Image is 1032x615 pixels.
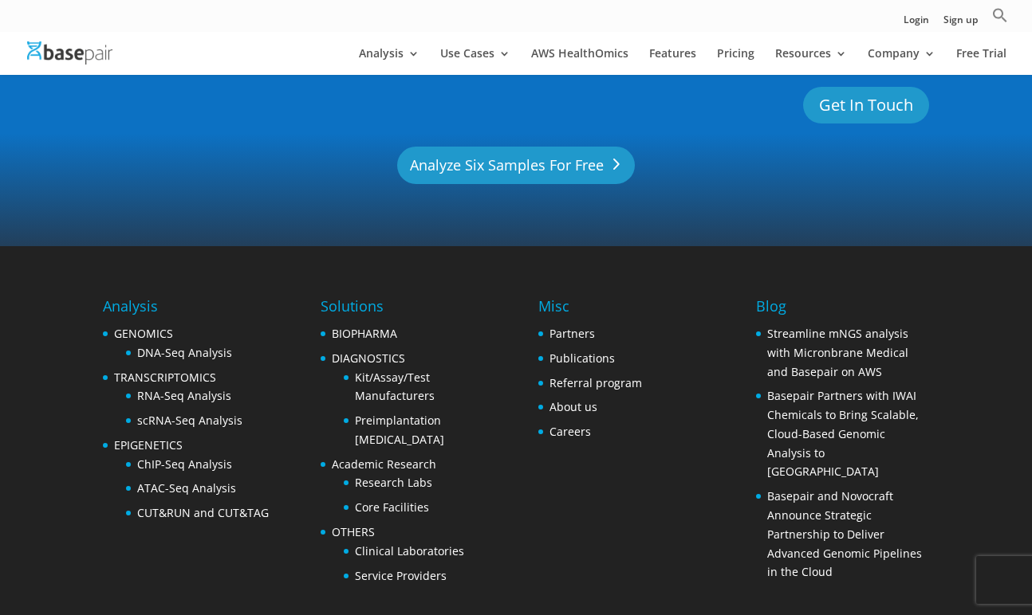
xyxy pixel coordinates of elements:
a: Use Cases [440,48,510,75]
a: Publications [549,351,615,366]
a: AWS HealthOmics [531,48,628,75]
a: Service Providers [355,568,447,583]
button: Get In Touch [803,87,929,123]
a: Research Labs [355,475,432,490]
a: ATAC-Seq Analysis [137,480,236,496]
a: scRNA-Seq Analysis [137,413,242,428]
a: Basepair and Novocraft Announce Strategic Partnership to Deliver Advanced Genomic Pipelines in th... [767,488,922,579]
a: Resources [775,48,847,75]
a: Analysis [359,48,419,75]
a: Preimplantation [MEDICAL_DATA] [355,413,444,447]
a: CUT&RUN and CUT&TAG [137,505,269,520]
a: TRANSCRIPTOMICS [114,370,216,385]
a: ChIP-Seq Analysis [137,456,232,472]
h4: Solutions [321,296,493,324]
a: Careers [549,424,591,439]
a: DNA-Seq Analysis [137,345,232,360]
a: About us [549,399,597,414]
svg: Search [992,7,1008,23]
iframe: Drift Widget Chat Controller [726,500,1013,596]
a: GENOMICS [114,326,173,341]
img: Basepair [27,41,112,65]
a: BIOPHARMA [332,326,397,341]
a: Basepair Partners with IWAI Chemicals to Bring Scalable, Cloud-Based Genomic Analysis to [GEOGRAP... [767,388,919,479]
a: Free Trial [956,48,1006,75]
a: Features [649,48,696,75]
a: Kit/Assay/Test Manufacturers [355,370,435,404]
a: Sign up [943,15,978,32]
a: DIAGNOSTICS [332,351,405,366]
h4: Misc [538,296,642,324]
a: EPIGENETICS [114,437,183,452]
a: Referral program [549,375,642,390]
a: Pricing [717,48,754,75]
a: Login [904,15,929,32]
a: Analyze Six Samples For Free [397,147,635,184]
a: RNA-Seq Analysis [137,388,231,403]
a: Company [868,48,935,75]
a: Academic Research [332,456,436,472]
a: Search Icon Link [992,7,1008,32]
h4: Blog [756,296,928,324]
h4: Analysis [103,296,269,324]
a: OTHERS [332,524,375,539]
a: Partners [549,326,595,341]
a: Streamline mNGS analysis with Micronbrane Medical and Basepair on AWS [767,326,908,379]
a: Clinical Laboratories [355,543,464,558]
a: Core Facilities [355,499,429,515]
